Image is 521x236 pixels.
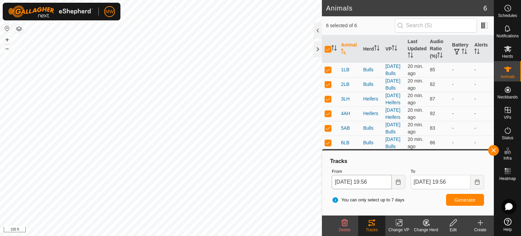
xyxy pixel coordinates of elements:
div: Create [467,227,494,233]
td: - [449,77,472,92]
button: Reset Map [3,24,11,33]
p-sorticon: Activate to sort [437,53,443,59]
label: To [411,168,484,175]
span: 6 [483,3,487,13]
th: Audio Ratio (%) [427,35,449,63]
th: Herd [361,35,383,63]
span: Schedules [498,14,517,18]
a: [DATE] Bulls [385,63,400,76]
div: Tracks [358,227,385,233]
div: Change VP [385,227,412,233]
div: Bulls [363,81,380,88]
a: [DATE] Bulls [385,78,400,91]
h2: Animals [326,4,483,12]
span: Aug 11, 2025, 7:35 PM [408,93,423,105]
button: Choose Date [392,175,405,189]
div: Heifers [363,110,380,117]
span: Generate [455,197,476,203]
td: - [449,121,472,135]
div: Bulls [363,125,380,132]
span: Aug 11, 2025, 7:35 PM [408,122,423,134]
p-sorticon: Activate to sort [408,53,413,59]
button: Map Layers [15,25,23,33]
div: Tracks [329,157,487,165]
td: - [471,121,494,135]
th: Alerts [471,35,494,63]
span: 83 [430,125,435,131]
a: [DATE] Bulls [385,137,400,149]
a: Privacy Policy [134,227,160,233]
div: Bulls [363,139,380,146]
label: From [332,168,405,175]
span: Aug 11, 2025, 7:35 PM [408,63,423,76]
button: + [3,36,11,44]
span: 1LB [341,66,349,73]
a: [DATE] Heifers [385,93,400,105]
span: VPs [504,115,511,120]
span: Aug 11, 2025, 7:35 PM [408,78,423,91]
div: Bulls [363,66,380,73]
span: Herds [502,54,513,58]
span: Notifications [497,34,519,38]
a: [DATE] Bulls [385,122,400,134]
a: [DATE] Heifers [385,107,400,120]
p-sorticon: Activate to sort [341,50,346,55]
td: - [449,92,472,106]
span: Heatmap [499,177,516,181]
input: Search (S) [395,18,477,33]
button: Choose Date [470,175,484,189]
span: 82 [430,81,435,87]
span: Aug 11, 2025, 7:35 PM [408,107,423,120]
span: MW [105,8,114,15]
img: Gallagher Logo [8,5,93,18]
span: 85 [430,67,435,72]
th: Animal [338,35,361,63]
span: 86 [430,140,435,145]
td: - [471,62,494,77]
td: - [471,77,494,92]
span: Animals [500,75,515,79]
span: 3LH [341,95,350,103]
th: Last Updated [405,35,427,63]
span: You can only select up to 7 days [332,197,404,203]
td: - [471,106,494,121]
div: Heifers [363,95,380,103]
th: Battery [449,35,472,63]
span: 4AH [341,110,350,117]
td: - [449,62,472,77]
td: - [471,92,494,106]
span: 6LB [341,139,349,146]
th: VP [383,35,405,63]
p-sorticon: Activate to sort [331,46,337,52]
p-sorticon: Activate to sort [462,50,467,55]
div: Change Herd [412,227,440,233]
a: Help [494,215,521,234]
span: 6 selected of 6 [326,22,394,29]
td: - [449,106,472,121]
p-sorticon: Activate to sort [392,46,397,52]
a: Contact Us [168,227,188,233]
button: – [3,44,11,53]
span: Status [502,136,513,140]
span: Neckbands [497,95,518,99]
div: Edit [440,227,467,233]
span: 5AB [341,125,350,132]
span: 87 [430,96,435,102]
span: 92 [430,111,435,116]
span: 2LB [341,81,349,88]
p-sorticon: Activate to sort [474,50,480,55]
td: - [471,135,494,150]
p-sorticon: Activate to sort [374,46,380,52]
span: Help [503,228,512,232]
td: - [449,135,472,150]
button: Generate [446,194,484,206]
span: Delete [339,228,351,232]
span: Infra [503,156,512,160]
span: Aug 11, 2025, 7:35 PM [408,137,423,149]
